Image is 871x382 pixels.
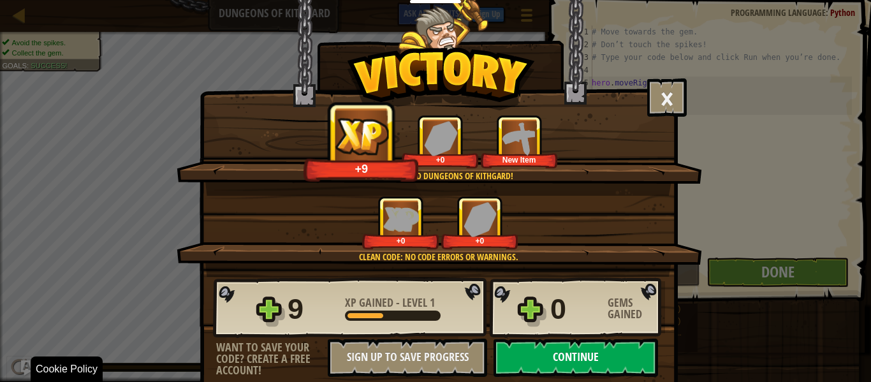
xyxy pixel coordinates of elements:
div: You completed Dungeons of Kithgard! [237,170,640,182]
img: Gems Gained [424,121,457,156]
div: - [345,297,435,309]
button: Continue [494,339,658,377]
span: 1 [430,295,435,311]
div: Gems Gained [608,297,665,320]
div: +0 [365,236,437,246]
div: Want to save your code? Create a free account! [216,342,328,376]
img: Victory [347,47,535,111]
div: Clean code: no code errors or warnings. [237,251,640,263]
img: New Item [502,121,537,156]
button: × [647,78,687,117]
div: +9 [307,161,416,176]
div: +0 [404,155,476,165]
span: XP Gained [345,295,396,311]
span: Level [400,295,430,311]
img: XP Gained [383,207,419,231]
img: Gems Gained [464,202,497,237]
img: XP Gained [335,117,389,155]
div: 0 [550,289,600,330]
div: New Item [483,155,555,165]
button: Sign Up to Save Progress [328,339,487,377]
div: +0 [444,236,516,246]
div: Cookie Policy [31,356,103,382]
div: 9 [288,289,337,330]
